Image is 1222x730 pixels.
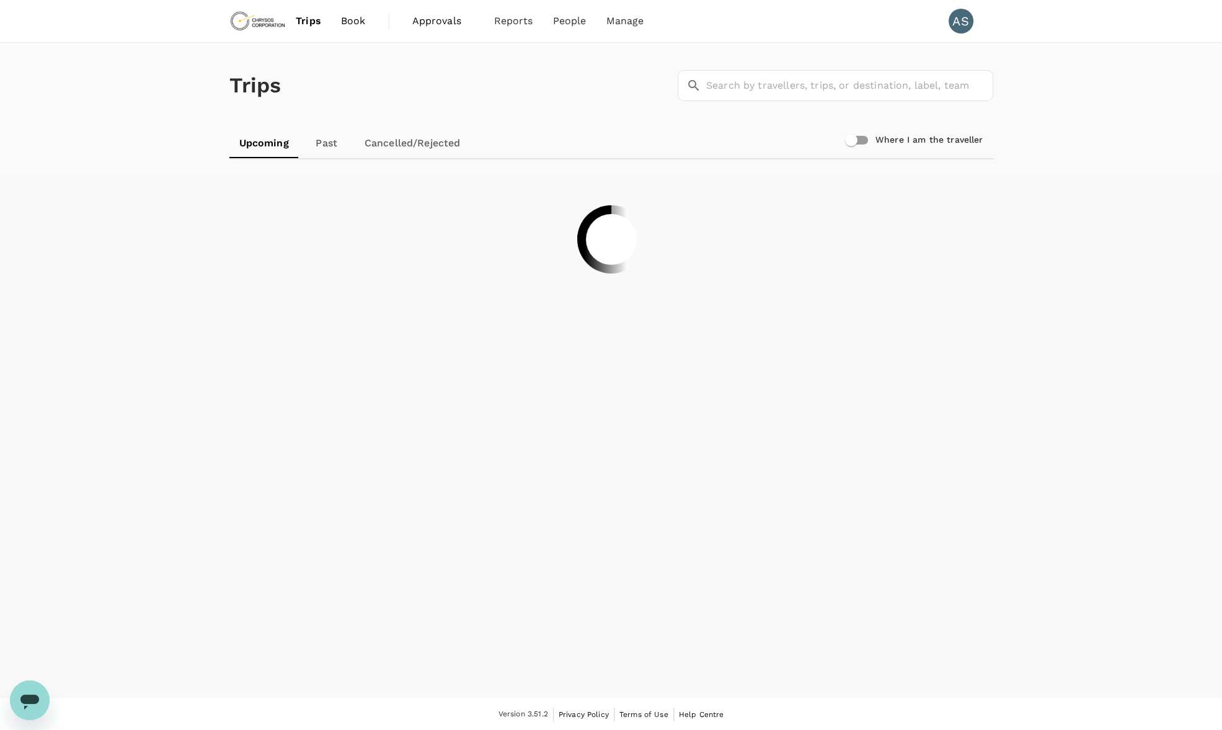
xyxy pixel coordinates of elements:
[679,708,724,721] a: Help Centre
[10,680,50,720] iframe: Button to launch messaging window
[553,14,587,29] span: People
[706,70,993,101] input: Search by travellers, trips, or destination, label, team
[619,710,668,719] span: Terms of Use
[412,14,474,29] span: Approvals
[619,708,668,721] a: Terms of Use
[355,128,471,158] a: Cancelled/Rejected
[299,128,355,158] a: Past
[341,14,366,29] span: Book
[296,14,321,29] span: Trips
[875,133,983,147] h6: Where I am the traveller
[559,710,609,719] span: Privacy Policy
[494,14,533,29] span: Reports
[498,708,548,721] span: Version 3.51.2
[606,14,644,29] span: Manage
[949,9,973,33] div: AS
[229,7,286,35] img: Chrysos Corporation
[559,708,609,721] a: Privacy Policy
[229,128,299,158] a: Upcoming
[679,710,724,719] span: Help Centre
[229,43,281,128] h1: Trips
